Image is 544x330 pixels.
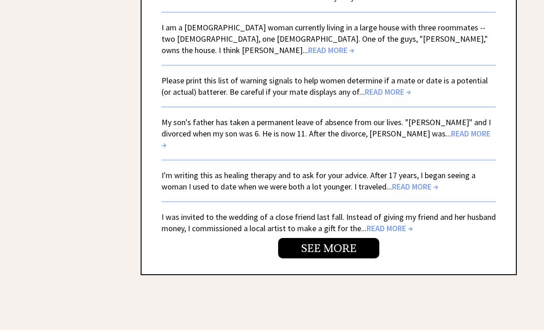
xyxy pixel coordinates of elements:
[162,128,490,150] span: READ MORE →
[162,75,488,97] a: Please print this list of warning signals to help women determine if a mate or date is a potentia...
[308,45,354,55] span: READ MORE →
[365,87,411,97] span: READ MORE →
[162,212,496,233] a: I was invited to the wedding of a close friend last fall. Instead of giving my friend and her hus...
[162,22,488,55] a: I am a [DEMOGRAPHIC_DATA] woman currently living in a large house with three roommates -- two [DE...
[392,181,438,192] span: READ MORE →
[162,117,491,150] a: My son's father has taken a permanent leave of absence from our lives. "[PERSON_NAME]" and I divo...
[278,238,379,258] a: SEE MORE
[162,170,475,192] a: I'm writing this as healing therapy and to ask for your advice. After 17 years, I began seeing a ...
[367,223,413,233] span: READ MORE →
